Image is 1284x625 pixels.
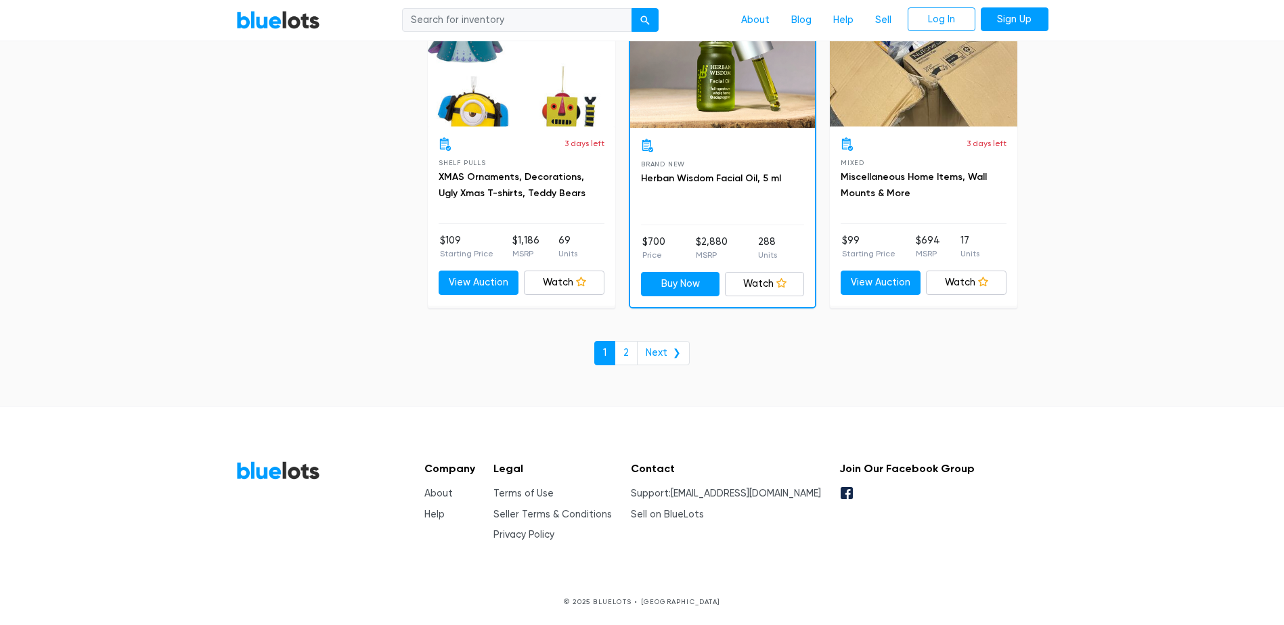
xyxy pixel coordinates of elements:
p: 3 days left [967,137,1006,149]
a: View Auction [841,271,921,295]
span: Brand New [641,160,685,168]
li: $694 [916,233,940,260]
p: Starting Price [440,248,493,260]
span: Shelf Pulls [439,159,486,166]
a: XMAS Ornaments, Decorations, Ugly Xmas T-shirts, Teddy Bears [439,171,585,199]
a: View Auction [439,271,519,295]
a: Help [822,7,864,33]
a: BlueLots [236,461,320,480]
p: Price [642,249,665,261]
a: Seller Terms & Conditions [493,509,612,520]
p: Units [558,248,577,260]
a: BlueLots [236,10,320,30]
input: Search for inventory [402,8,632,32]
p: MSRP [512,248,539,260]
a: Sell on BlueLots [631,509,704,520]
a: Miscellaneous Home Items, Wall Mounts & More [841,171,987,199]
a: Watch [926,271,1006,295]
span: Mixed [841,159,864,166]
a: Sign Up [981,7,1048,32]
li: 17 [960,233,979,260]
a: Herban Wisdom Facial Oil, 5 ml [641,172,781,184]
a: 1 [594,341,615,365]
h5: Legal [493,462,612,475]
a: Watch [725,272,804,296]
h5: Contact [631,462,821,475]
p: Units [960,248,979,260]
a: Help [424,509,445,520]
li: 69 [558,233,577,260]
li: $700 [642,235,665,262]
p: Starting Price [842,248,895,260]
li: $99 [842,233,895,260]
a: Log In [908,7,975,32]
a: Watch [524,271,604,295]
a: Next ❯ [637,341,690,365]
a: About [730,7,780,33]
a: 2 [615,341,638,365]
a: Terms of Use [493,488,554,499]
p: © 2025 BLUELOTS • [GEOGRAPHIC_DATA] [236,597,1048,607]
a: [EMAIL_ADDRESS][DOMAIN_NAME] [671,488,821,499]
a: About [424,488,453,499]
li: Support: [631,486,821,501]
li: 288 [758,235,777,262]
h5: Company [424,462,475,475]
p: MSRP [696,249,728,261]
h5: Join Our Facebook Group [839,462,975,475]
li: $2,880 [696,235,728,262]
p: MSRP [916,248,940,260]
a: Privacy Policy [493,529,554,540]
li: $1,186 [512,233,539,260]
li: $109 [440,233,493,260]
p: 3 days left [564,137,604,149]
a: Sell [864,7,902,33]
a: Blog [780,7,822,33]
a: Buy Now [641,272,720,296]
p: Units [758,249,777,261]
